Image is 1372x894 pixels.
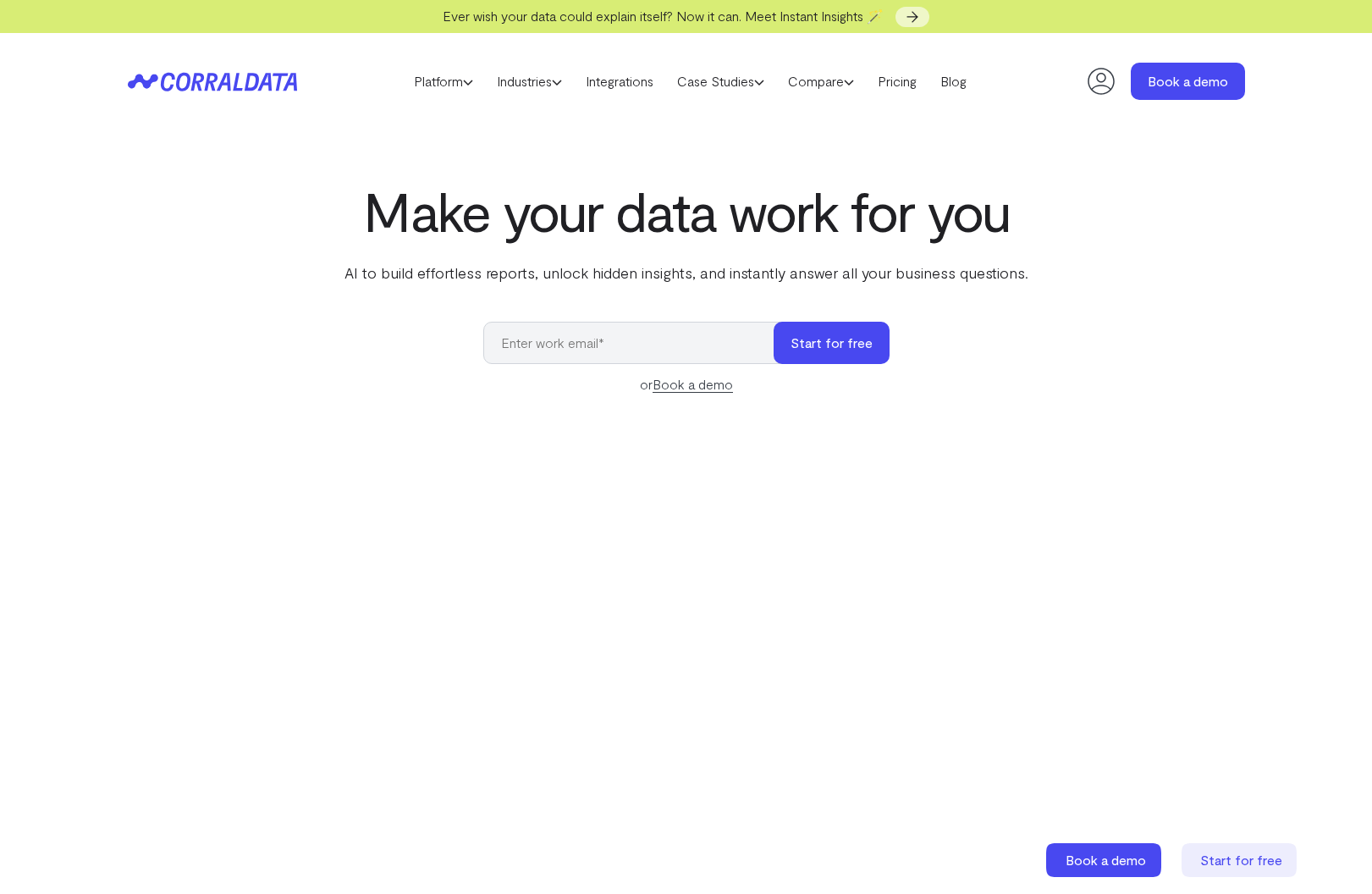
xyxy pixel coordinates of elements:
a: Case Studies [665,69,776,94]
div: or [483,374,890,395]
a: Industries [485,69,574,94]
a: Compare [776,69,866,94]
span: Book a demo [1066,852,1146,868]
a: Start for free [1182,843,1300,877]
span: Start for free [1200,852,1282,868]
h1: Make your data work for you [341,180,1032,241]
a: Book a demo [1131,63,1245,100]
a: Platform [402,69,485,94]
button: Start for free [774,322,890,364]
input: Enter work email* [483,322,791,364]
span: Ever wish your data could explain itself? Now it can. Meet Instant Insights 🪄 [443,8,884,24]
a: Book a demo [653,376,733,393]
a: Integrations [574,69,665,94]
p: AI to build effortless reports, unlock hidden insights, and instantly answer all your business qu... [341,262,1032,284]
a: Book a demo [1046,843,1165,877]
a: Blog [928,69,978,94]
a: Pricing [866,69,928,94]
